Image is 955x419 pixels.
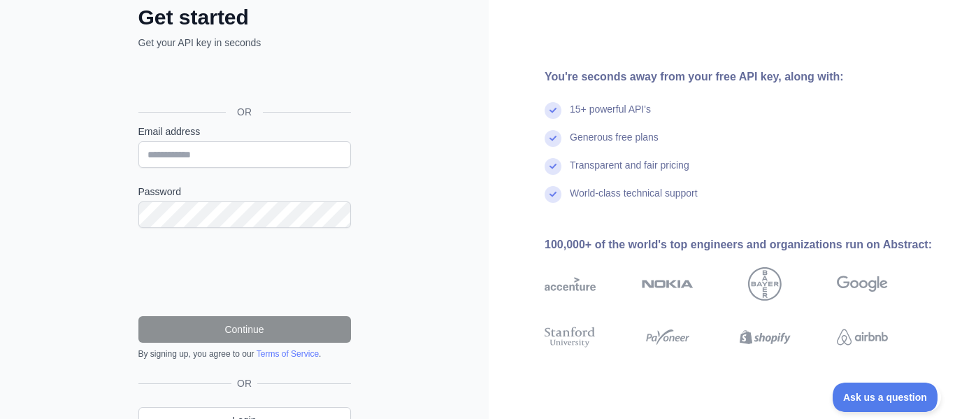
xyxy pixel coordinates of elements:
img: bayer [748,267,782,301]
div: You're seconds away from your free API key, along with: [545,69,933,85]
p: Get your API key in seconds [138,36,351,50]
img: payoneer [642,325,693,350]
span: OR [231,376,257,390]
img: google [837,267,888,301]
div: Generous free plans [570,130,659,158]
img: check mark [545,158,561,175]
div: 100,000+ of the world's top engineers and organizations run on Abstract: [545,236,933,253]
img: stanford university [545,325,596,350]
div: By signing up, you agree to our . [138,348,351,360]
h2: Get started [138,5,351,30]
label: Email address [138,125,351,139]
iframe: Sign in with Google Button [131,65,355,96]
img: nokia [642,267,693,301]
div: 15+ powerful API's [570,102,651,130]
div: World-class technical support [570,186,698,214]
img: check mark [545,130,561,147]
iframe: Toggle Customer Support [833,383,941,412]
img: shopify [740,325,791,350]
a: Terms of Service [257,349,319,359]
button: Continue [138,316,351,343]
img: airbnb [837,325,888,350]
img: accenture [545,267,596,301]
label: Password [138,185,351,199]
img: check mark [545,102,561,119]
div: Transparent and fair pricing [570,158,689,186]
img: check mark [545,186,561,203]
iframe: reCAPTCHA [138,245,351,299]
span: OR [226,105,263,119]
